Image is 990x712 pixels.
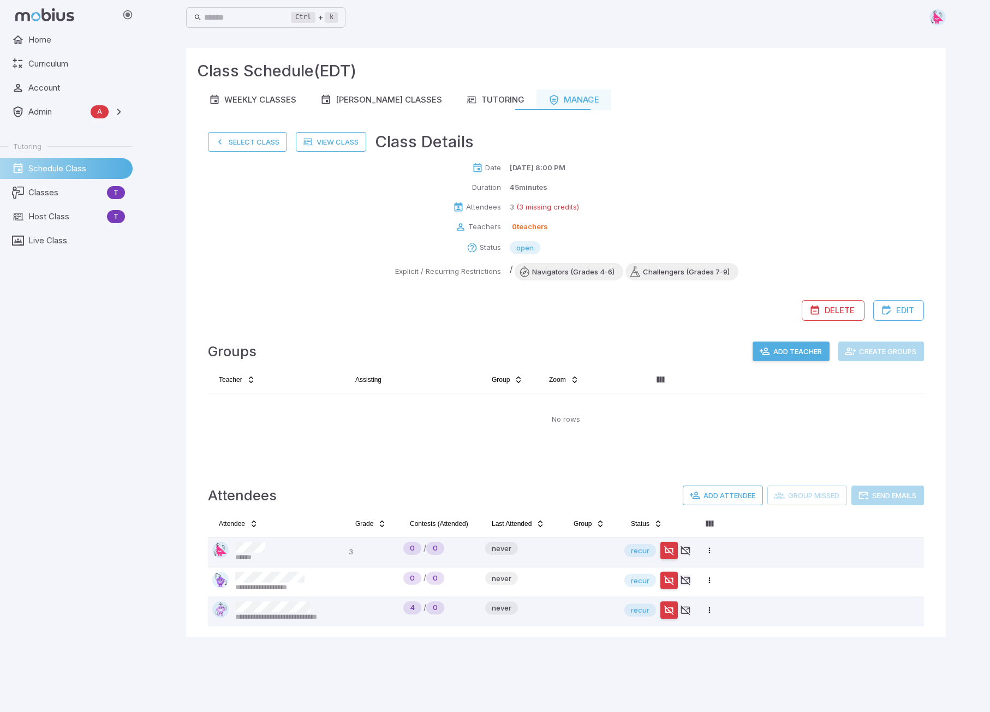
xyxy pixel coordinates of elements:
[291,12,315,23] kbd: Ctrl
[197,59,356,83] h3: Class Schedule (EDT)
[485,543,518,554] span: never
[549,375,566,384] span: Zoom
[466,94,524,106] div: Tutoring
[634,266,738,277] span: Challengers (Grades 7-9)
[624,545,656,556] span: recur
[403,601,476,614] div: /
[701,515,718,532] button: Column visibility
[403,601,421,614] div: Never Played
[212,371,262,388] button: Teacher
[107,211,125,222] span: T
[355,375,381,384] span: Assisting
[683,486,763,505] button: Add Attendee
[652,371,669,388] button: Column visibility
[485,573,518,584] span: never
[624,605,656,615] span: recur
[395,266,501,277] p: Explicit / Recurring Restrictions
[208,340,257,362] h4: Groups
[510,182,547,193] p: 45 minutes
[28,58,125,70] span: Curriculum
[492,519,532,528] span: Last Attended
[426,602,444,613] span: 0
[510,263,738,280] div: /
[485,163,501,173] p: Date
[753,342,830,361] button: Add Teacher
[91,106,109,117] span: A
[510,242,540,253] span: open
[472,182,501,193] p: Duration
[485,371,529,388] button: Group
[28,211,103,223] span: Host Class
[320,94,442,106] div: [PERSON_NAME] Classes
[802,300,864,321] button: Delete
[426,572,444,585] div: New Student
[485,515,551,532] button: Last Attended
[107,187,125,198] span: T
[512,222,548,232] p: 0 teachers
[28,82,125,94] span: Account
[403,572,476,585] div: /
[208,484,277,506] h4: Attendees
[209,94,296,106] div: Weekly Classes
[552,414,580,425] p: No rows
[296,132,366,152] a: View Class
[468,222,501,232] p: Teachers
[624,575,656,586] span: recur
[631,519,649,528] span: Status
[212,542,229,558] img: right-triangle.svg
[567,515,611,532] button: Group
[410,519,468,528] span: Contests (Attended)
[426,601,444,614] div: New Student
[403,572,421,585] div: Never Played
[403,515,475,532] button: Contests (Attended)
[349,542,395,563] p: 3
[219,519,245,528] span: Attendee
[426,542,444,555] div: New Student
[466,202,501,213] p: Attendees
[873,300,924,321] button: Edit
[208,132,287,152] button: Select Class
[624,515,669,532] button: Status
[291,11,338,24] div: +
[28,34,125,46] span: Home
[929,9,946,26] img: right-triangle.svg
[403,573,421,584] span: 0
[574,519,592,528] span: Group
[28,187,103,199] span: Classes
[355,519,373,528] span: Grade
[28,106,86,118] span: Admin
[516,202,579,213] p: (3 missing credits)
[510,163,565,173] p: [DATE] 8:00 PM
[13,141,41,151] span: Tutoring
[426,543,444,554] span: 0
[403,602,421,613] span: 4
[212,601,229,618] img: diamond.svg
[403,542,476,555] div: /
[349,515,393,532] button: Grade
[480,242,501,253] p: Status
[485,602,518,613] span: never
[212,515,265,532] button: Attendee
[542,371,586,388] button: Zoom
[523,266,623,277] span: Navigators (Grades 4-6)
[403,542,421,555] div: Never Played
[426,573,444,584] span: 0
[492,375,510,384] span: Group
[28,235,125,247] span: Live Class
[325,12,338,23] kbd: k
[375,130,474,154] h3: Class Details
[219,375,242,384] span: Teacher
[510,202,514,213] p: 3
[212,572,229,588] img: pentagon.svg
[403,543,421,554] span: 0
[28,163,125,175] span: Schedule Class
[349,371,388,388] button: Assisting
[548,94,599,106] div: Manage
